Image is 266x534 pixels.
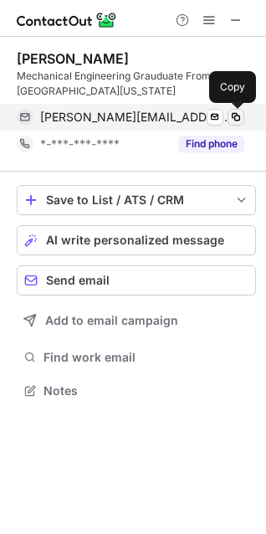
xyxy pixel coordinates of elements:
button: Find work email [17,346,256,369]
button: AI write personalized message [17,225,256,255]
span: Send email [46,274,110,287]
button: Notes [17,379,256,403]
span: AI write personalized message [46,234,224,247]
button: Add to email campaign [17,306,256,336]
button: save-profile-one-click [17,185,256,215]
div: Save to List / ATS / CRM [46,193,227,207]
img: ContactOut v5.3.10 [17,10,117,30]
button: Send email [17,265,256,295]
div: [PERSON_NAME] [17,50,129,67]
button: Reveal Button [178,136,244,152]
div: Mechanical Engineering Grauduate From [GEOGRAPHIC_DATA][US_STATE] [17,69,256,99]
span: Add to email campaign [45,314,178,327]
span: [PERSON_NAME][EMAIL_ADDRESS][PERSON_NAME][DOMAIN_NAME] [40,110,232,125]
span: Notes [43,383,249,398]
span: Find work email [43,350,249,365]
